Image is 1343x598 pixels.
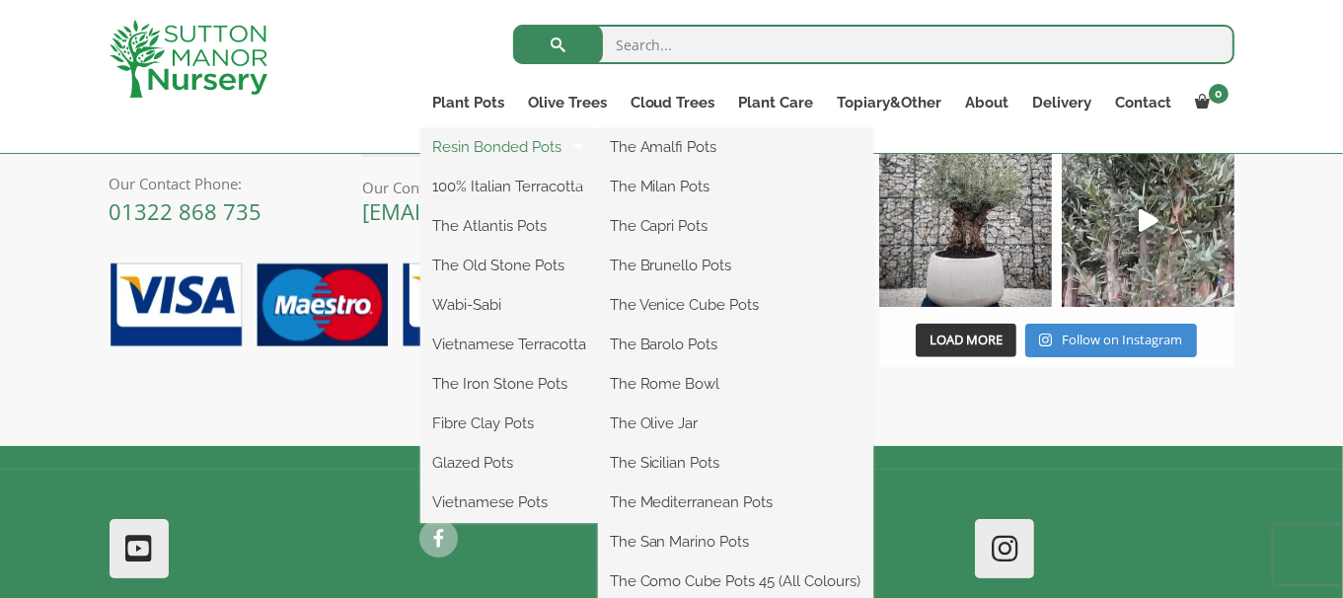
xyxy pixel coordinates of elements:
a: The Milan Pots [598,172,873,201]
span: Follow on Instagram [1063,331,1183,348]
a: The Venice Cube Pots [598,290,873,320]
img: logo [110,20,267,98]
a: The Old Stone Pots [420,251,598,280]
img: New arrivals Monday morning of beautiful olive trees 🤩🤩 The weather is beautiful this summer, gre... [1062,134,1234,307]
a: Topiary&Other [826,89,954,116]
a: The Sicilian Pots [598,448,873,478]
a: The Mediterranean Pots [598,487,873,517]
img: payment-options.png [95,252,840,360]
a: The Brunello Pots [598,251,873,280]
a: Glazed Pots [420,448,598,478]
a: The Rome Bowl [598,369,873,399]
svg: Instagram [1039,333,1052,347]
a: Contact [1104,89,1184,116]
a: Vietnamese Terracotta [420,330,598,359]
a: Play [1062,134,1234,307]
a: 100% Italian Terracotta [420,172,598,201]
a: Cloud Trees [619,89,727,116]
a: About [954,89,1021,116]
a: Plant Pots [420,89,516,116]
a: 01322 868 735 [110,196,262,226]
a: The Olive Jar [598,409,873,438]
a: The Atlantis Pots [420,211,598,241]
a: Fibre Clay Pots [420,409,598,438]
button: Load More [916,324,1016,357]
a: Instagram Follow on Instagram [1025,324,1196,357]
a: The Barolo Pots [598,330,873,359]
a: Plant Care [727,89,826,116]
a: Delivery [1021,89,1104,116]
p: Our Contact Email: [362,176,839,199]
a: Vietnamese Pots [420,487,598,517]
a: Resin Bonded Pots [420,132,598,162]
p: Our Contact Phone: [110,172,334,195]
img: Check out this beauty we potted at our nursery today ❤️‍🔥 A huge, ancient gnarled Olive tree plan... [879,134,1052,307]
a: Olive Trees [516,89,619,116]
a: The Iron Stone Pots [420,369,598,399]
a: The Amalfi Pots [598,132,873,162]
a: 0 [1184,89,1234,116]
a: The Capri Pots [598,211,873,241]
a: The San Marino Pots [598,527,873,557]
svg: Play [1139,209,1158,232]
span: Load More [930,331,1003,348]
input: Search... [513,25,1234,64]
span: 0 [1209,84,1229,104]
a: Wabi-Sabi [420,290,598,320]
a: The Como Cube Pots 45 (All Colours) [598,566,873,596]
a: [EMAIL_ADDRESS][DOMAIN_NAME] [362,196,717,226]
